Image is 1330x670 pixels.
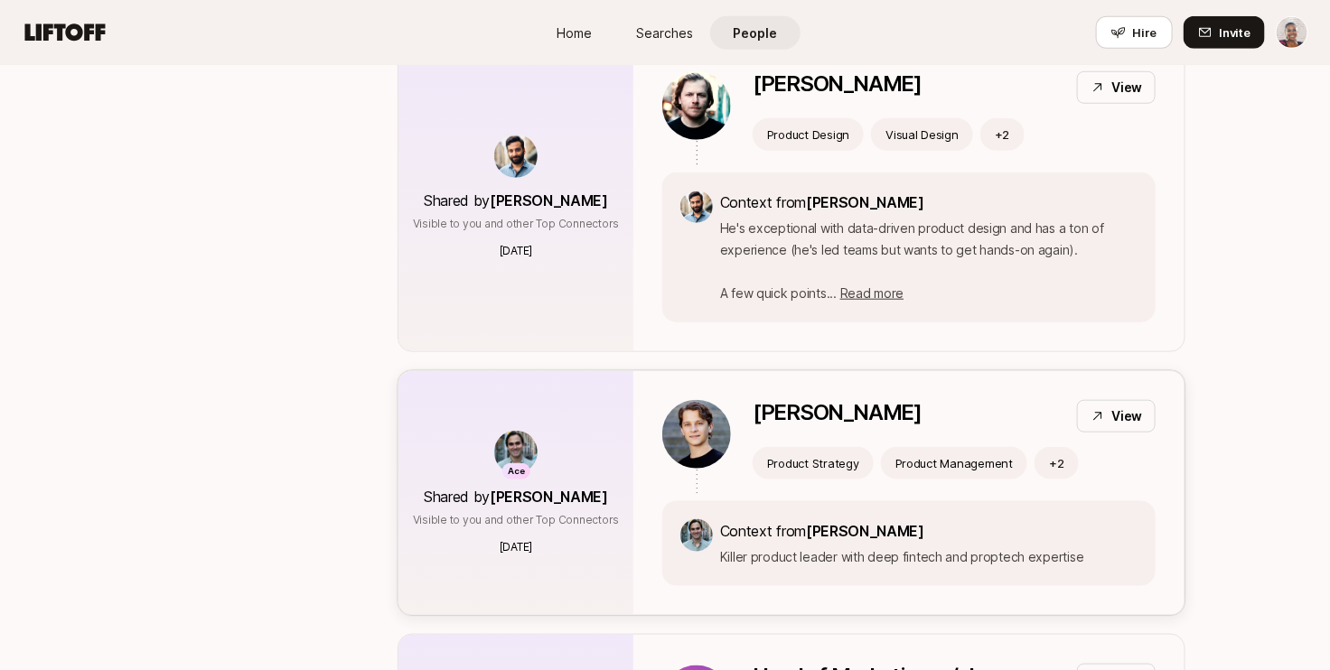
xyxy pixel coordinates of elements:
[734,23,778,42] span: People
[637,23,694,42] span: Searches
[1277,17,1307,48] img: Janelle Bradley
[424,189,608,212] p: Shared by
[1112,77,1143,98] p: View
[1184,16,1265,49] button: Invite
[680,191,713,223] img: 407de850_77b5_4b3d_9afd_7bcde05681ca.jpg
[767,126,849,144] p: Product Design
[720,191,1138,214] p: Context from
[557,23,593,42] span: Home
[753,400,922,425] p: [PERSON_NAME]
[398,42,1185,352] a: Shared by[PERSON_NAME]Visible to you and other Top Connectors[DATE][PERSON_NAME]ViewProduct Desig...
[424,485,608,508] p: Shared by
[1220,23,1250,42] span: Invite
[662,71,731,140] img: 7c862e2b_1ab2_4e72_b75f_4b7e4fbd3ec0.jpg
[494,431,538,474] img: 48574b06_d576_46f3_addf_44ad6cc6b19e.jpg
[1276,16,1308,49] button: Janelle Bradley
[806,193,924,211] span: [PERSON_NAME]
[720,218,1138,304] p: He's exceptional with data-driven product design and has a ton of experience (he's led teams but ...
[710,16,801,50] a: People
[753,71,922,97] p: [PERSON_NAME]
[500,539,533,555] p: [DATE]
[529,16,620,50] a: Home
[680,519,713,552] img: 48574b06_d576_46f3_addf_44ad6cc6b19e.jpg
[840,285,904,301] span: Read more
[980,118,1025,151] button: +2
[490,191,608,209] span: [PERSON_NAME]
[413,512,620,528] p: Visible to you and other Top Connectors
[500,243,533,259] p: [DATE]
[413,216,620,232] p: Visible to you and other Top Connectors
[767,454,859,472] p: Product Strategy
[806,522,924,540] span: [PERSON_NAME]
[885,126,959,144] p: Visual Design
[1096,16,1173,49] button: Hire
[508,464,525,479] p: Ace
[895,454,1013,472] p: Product Management
[490,488,608,506] span: [PERSON_NAME]
[1133,23,1157,42] span: Hire
[1112,405,1143,427] p: View
[494,135,538,178] img: 407de850_77b5_4b3d_9afd_7bcde05681ca.jpg
[398,370,1185,616] a: AceShared by[PERSON_NAME]Visible to you and other Top Connectors[DATE][PERSON_NAME]ViewProduct St...
[720,546,1084,568] p: Killer product leader with deep fintech and proptech expertise
[662,400,731,469] img: b51e9dbe_7297_4e33_a78f_9b99a78b3fbb.jpg
[720,519,1084,543] p: Context from
[1035,447,1079,479] button: +2
[620,16,710,50] a: Searches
